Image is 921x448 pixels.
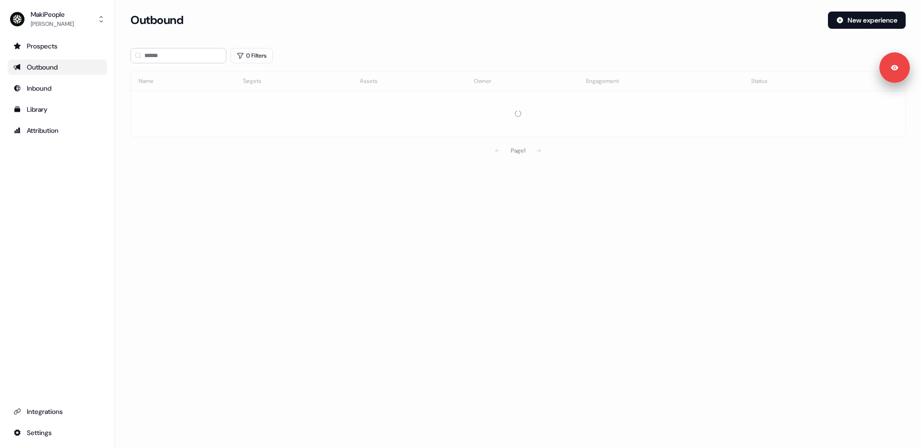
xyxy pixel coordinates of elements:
[13,126,101,135] div: Attribution
[8,38,107,54] a: Go to prospects
[8,425,107,440] a: Go to integrations
[230,48,273,63] button: 0 Filters
[8,102,107,117] a: Go to templates
[31,19,74,29] div: [PERSON_NAME]
[8,404,107,419] a: Go to integrations
[13,83,101,93] div: Inbound
[828,12,906,29] button: New experience
[13,428,101,437] div: Settings
[8,8,107,31] button: MakiPeople[PERSON_NAME]
[31,10,74,19] div: MakiPeople
[8,59,107,75] a: Go to outbound experience
[13,407,101,416] div: Integrations
[8,123,107,138] a: Go to attribution
[13,41,101,51] div: Prospects
[130,13,183,27] h3: Outbound
[13,105,101,114] div: Library
[13,62,101,72] div: Outbound
[8,81,107,96] a: Go to Inbound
